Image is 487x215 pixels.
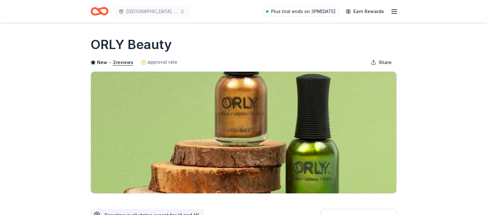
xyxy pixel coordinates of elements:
span: Plus trial ends on 3PM[DATE] [271,8,336,15]
img: Image for ORLY Beauty [91,72,396,193]
a: Earn Rewards [342,6,388,17]
a: Plus trial ends on 3PM[DATE] [262,6,339,17]
h1: ORLY Beauty [91,36,172,54]
span: approval rate [147,58,177,66]
a: Home [91,4,108,19]
span: New [97,59,107,66]
a: approval rate [141,58,177,66]
button: Share [366,56,397,69]
span: • [109,60,111,65]
button: [GEOGRAPHIC_DATA] #2 & #3 PTA [114,5,190,18]
span: [GEOGRAPHIC_DATA] #2 & #3 PTA [126,8,177,15]
button: 2reviews [113,59,133,66]
span: Share [379,59,392,66]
